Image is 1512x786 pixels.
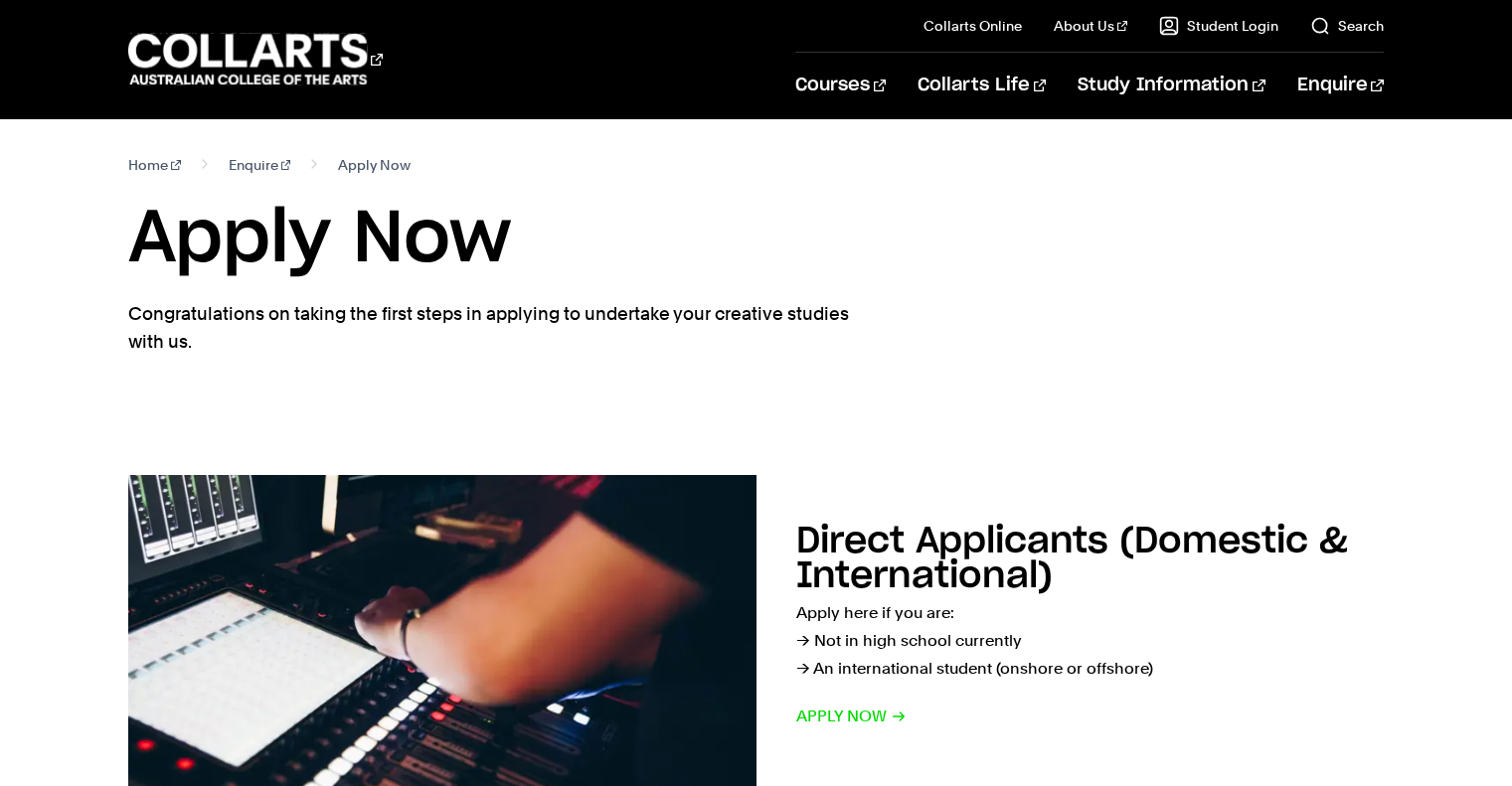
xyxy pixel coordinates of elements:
[128,195,1383,284] h1: Apply Now
[1054,16,1127,36] a: About Us
[795,53,886,118] a: Courses
[918,53,1046,118] a: Collarts Life
[924,16,1022,36] a: Collarts Online
[1159,16,1278,36] a: Student Login
[796,524,1348,594] h2: Direct Applicants (Domestic & International)
[338,151,411,179] span: Apply Now
[128,31,383,87] div: Go to homepage
[796,703,907,730] span: Apply now
[128,151,181,179] a: Home
[128,300,854,356] p: Congratulations on taking the first steps in applying to undertake your creative studies with us.
[229,151,291,179] a: Enquire
[1310,16,1384,36] a: Search
[1297,53,1384,118] a: Enquire
[796,599,1384,683] p: Apply here if you are: → Not in high school currently → An international student (onshore or offs...
[1078,53,1264,118] a: Study Information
